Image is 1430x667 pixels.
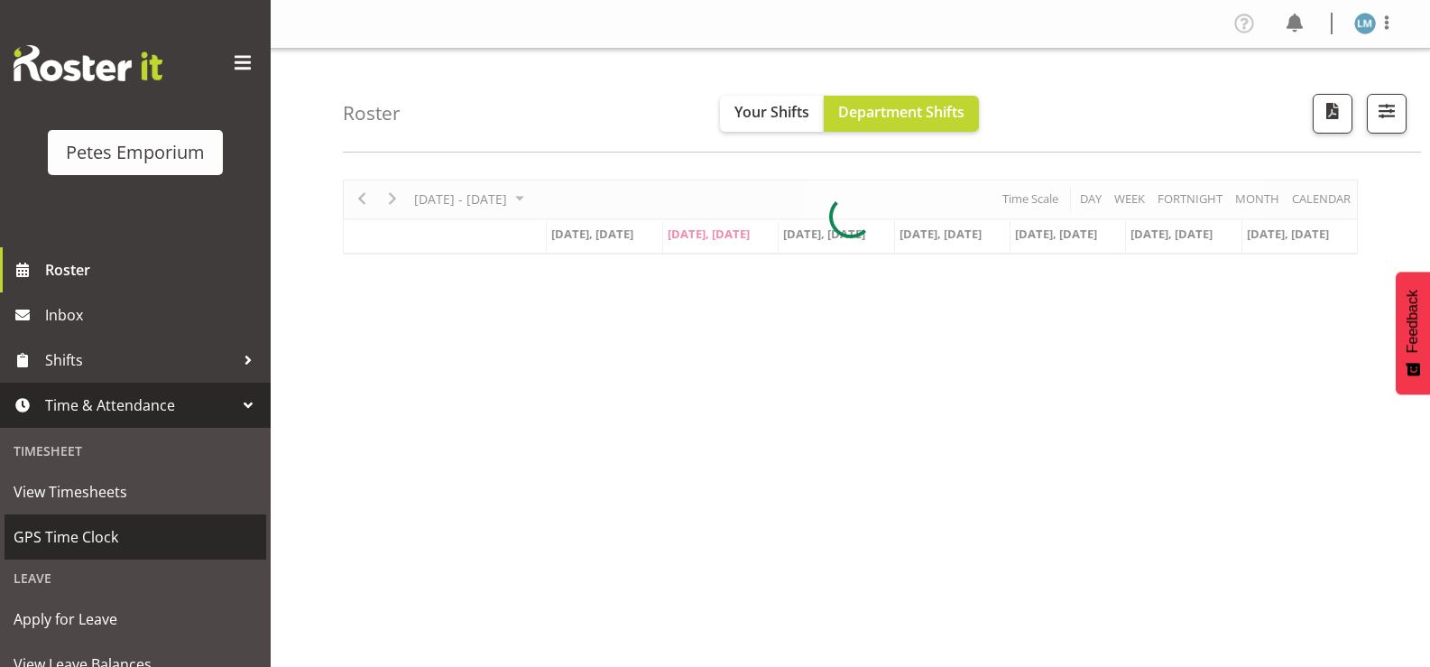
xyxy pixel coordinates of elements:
[14,45,162,81] img: Rosterit website logo
[343,103,401,124] h4: Roster
[720,96,824,132] button: Your Shifts
[5,560,266,597] div: Leave
[1367,94,1407,134] button: Filter Shifts
[824,96,979,132] button: Department Shifts
[5,469,266,514] a: View Timesheets
[734,102,809,122] span: Your Shifts
[1354,13,1376,34] img: lianne-morete5410.jpg
[66,139,205,166] div: Petes Emporium
[838,102,964,122] span: Department Shifts
[45,392,235,419] span: Time & Attendance
[14,478,257,505] span: View Timesheets
[1396,272,1430,394] button: Feedback - Show survey
[14,523,257,551] span: GPS Time Clock
[45,256,262,283] span: Roster
[1313,94,1352,134] button: Download a PDF of the roster according to the set date range.
[14,606,257,633] span: Apply for Leave
[5,514,266,560] a: GPS Time Clock
[45,301,262,329] span: Inbox
[5,597,266,642] a: Apply for Leave
[45,347,235,374] span: Shifts
[5,432,266,469] div: Timesheet
[1405,290,1421,353] span: Feedback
